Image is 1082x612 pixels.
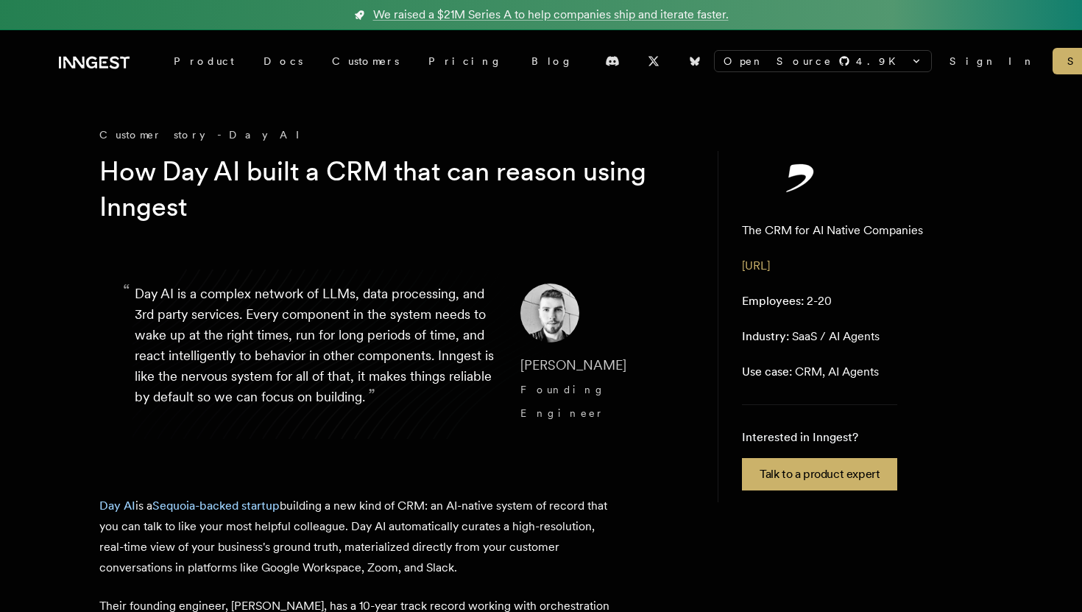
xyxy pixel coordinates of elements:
[317,48,414,74] a: Customers
[373,6,729,24] span: We raised a $21M Series A to help companies ship and iterate faster.
[135,284,497,425] p: Day AI is a complex network of LLMs, data processing, and 3rd party services. Every component in ...
[520,357,626,373] span: [PERSON_NAME]
[950,54,1035,68] a: Sign In
[99,154,665,225] h1: How Day AI built a CRM that can reason using Inngest
[742,363,879,381] p: CRM, AI Agents
[742,328,880,345] p: SaaS / AI Agents
[679,49,711,73] a: Bluesky
[724,54,832,68] span: Open Source
[517,48,587,74] a: Blog
[596,49,629,73] a: Discord
[742,292,832,310] p: 2-20
[742,429,897,446] p: Interested in Inngest?
[637,49,670,73] a: X
[152,499,280,513] a: Sequoia-backed startup
[742,258,770,272] a: [URL]
[414,48,517,74] a: Pricing
[742,458,897,490] a: Talk to a product expert
[856,54,905,68] span: 4.9 K
[742,329,789,343] span: Industry:
[742,222,923,239] p: The CRM for AI Native Companies
[249,48,317,74] a: Docs
[742,163,860,192] img: Day AI's logo
[99,127,688,142] div: Customer story - Day AI
[368,384,375,406] span: ”
[99,499,135,513] a: Day AI
[123,286,130,295] span: “
[159,48,249,74] div: Product
[520,384,606,419] span: Founding Engineer
[99,496,615,578] p: is a building a new kind of CRM: an AI-native system of record that you can talk to like your mos...
[742,294,804,308] span: Employees:
[520,284,579,342] img: Image of Erik Munson
[742,365,792,379] span: Use case:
